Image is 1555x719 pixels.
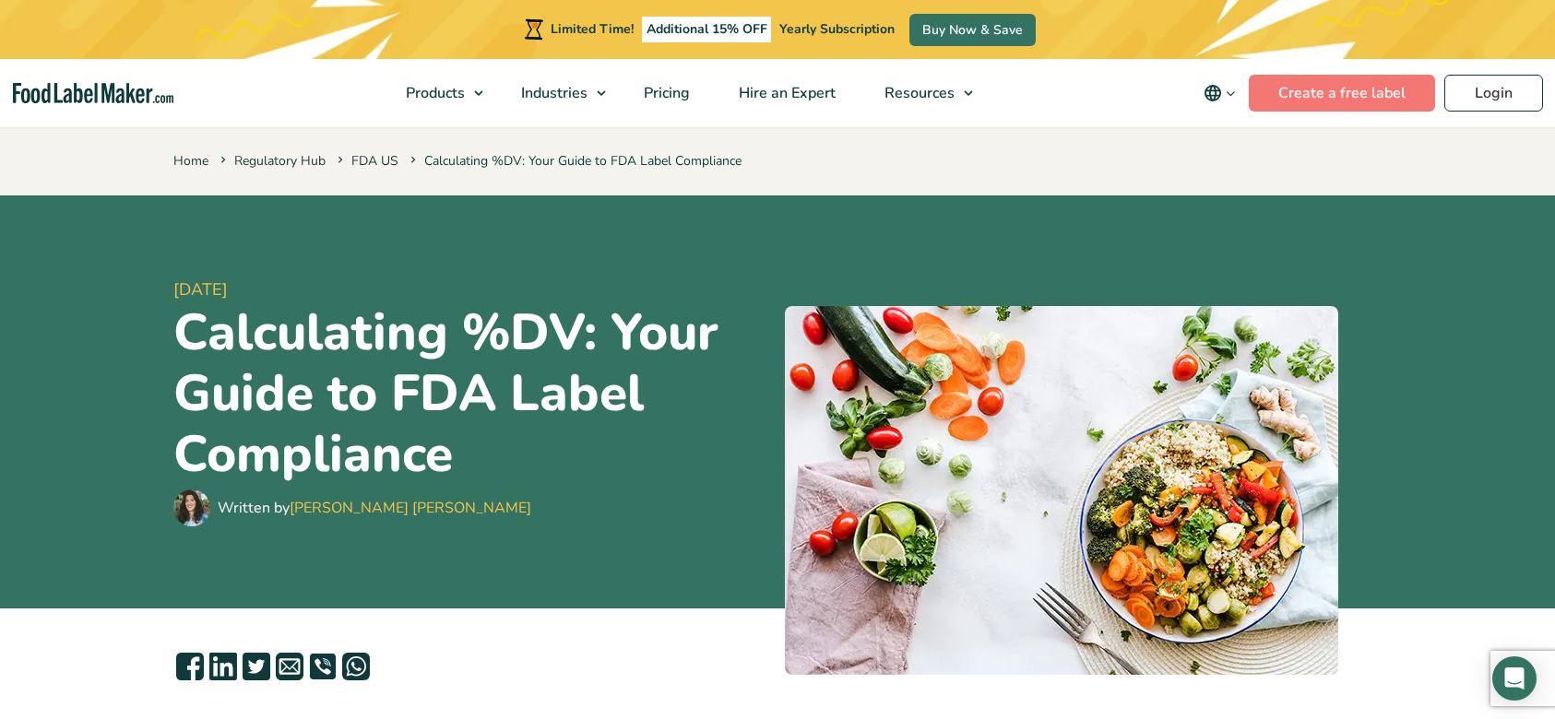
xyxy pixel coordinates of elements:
[290,498,531,518] a: [PERSON_NAME] [PERSON_NAME]
[1444,75,1543,112] a: Login
[234,152,326,170] a: Regulatory Hub
[733,83,837,103] span: Hire an Expert
[382,59,493,127] a: Products
[351,152,398,170] a: FDA US
[218,497,531,519] div: Written by
[861,59,982,127] a: Resources
[1492,656,1537,701] div: Open Intercom Messenger
[407,152,742,170] span: Calculating %DV: Your Guide to FDA Label Compliance
[173,302,770,485] h1: Calculating %DV: Your Guide to FDA Label Compliance
[879,83,956,103] span: Resources
[779,20,895,38] span: Yearly Subscription
[497,59,615,127] a: Industries
[909,14,1036,46] a: Buy Now & Save
[516,83,589,103] span: Industries
[173,152,208,170] a: Home
[642,17,772,42] span: Additional 15% OFF
[1249,75,1435,112] a: Create a free label
[715,59,856,127] a: Hire an Expert
[400,83,467,103] span: Products
[620,59,710,127] a: Pricing
[638,83,692,103] span: Pricing
[173,489,210,526] img: Maria Abi Hanna - Food Label Maker
[173,277,770,302] span: [DATE]
[551,20,634,38] span: Limited Time!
